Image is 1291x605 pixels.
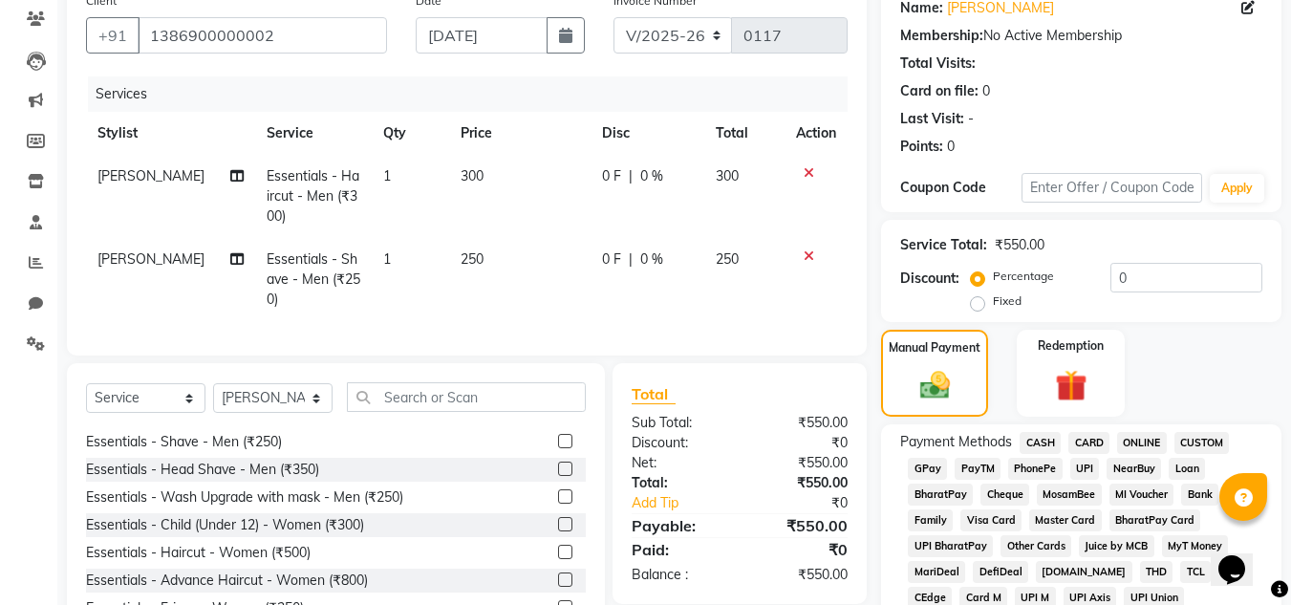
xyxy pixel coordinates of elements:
th: Price [449,112,591,155]
span: Cheque [980,484,1029,506]
span: ONLINE [1117,432,1167,454]
th: Service [255,112,372,155]
div: Net: [617,453,740,473]
span: MI Voucher [1109,484,1174,506]
span: BharatPay Card [1109,509,1201,531]
span: 1 [383,167,391,184]
span: [DOMAIN_NAME] [1036,561,1132,583]
span: CUSTOM [1174,432,1230,454]
a: Add Tip [617,493,760,513]
span: THD [1140,561,1173,583]
span: TCL [1180,561,1211,583]
div: ₹550.00 [995,235,1044,255]
span: PhonePe [1008,458,1063,480]
input: Search by Name/Mobile/Email/Code [138,17,387,54]
div: Essentials - Child (Under 12) - Women (₹300) [86,515,364,535]
span: Bank [1181,484,1218,506]
iframe: chat widget [1211,529,1272,586]
div: Membership: [900,26,983,46]
span: Other Cards [1001,535,1071,557]
span: 0 F [602,166,621,186]
div: Discount: [617,433,740,453]
span: [PERSON_NAME] [97,167,204,184]
span: 0 % [640,249,663,270]
span: Loan [1169,458,1205,480]
span: Payment Methods [900,432,1012,452]
th: Action [785,112,848,155]
input: Search or Scan [347,382,586,412]
div: Card on file: [900,81,979,101]
div: Total: [617,473,740,493]
div: ₹0 [740,538,862,561]
span: Visa Card [960,509,1022,531]
div: ₹0 [761,493,863,513]
span: 250 [461,250,484,268]
span: UPI [1070,458,1100,480]
th: Stylist [86,112,255,155]
div: Sub Total: [617,413,740,433]
span: PayTM [955,458,1001,480]
span: Essentials - Haircut - Men (₹300) [267,167,359,225]
div: ₹0 [740,433,862,453]
span: 300 [461,167,484,184]
span: 1 [383,250,391,268]
span: Juice by MCB [1079,535,1154,557]
span: BharatPay [908,484,973,506]
span: Essentials - Shave - Men (₹250) [267,250,360,308]
div: No Active Membership [900,26,1262,46]
div: - [968,109,974,129]
span: GPay [908,458,947,480]
span: MariDeal [908,561,965,583]
th: Disc [591,112,704,155]
th: Total [704,112,785,155]
div: Total Visits: [900,54,976,74]
div: ₹550.00 [740,453,862,473]
button: Apply [1210,174,1264,203]
div: ₹550.00 [740,473,862,493]
div: Essentials - Advance Haircut - Women (₹800) [86,571,368,591]
div: Payable: [617,514,740,537]
div: 0 [947,137,955,157]
div: Service Total: [900,235,987,255]
span: CASH [1020,432,1061,454]
div: Discount: [900,269,959,289]
div: 0 [982,81,990,101]
span: NearBuy [1107,458,1161,480]
img: _gift.svg [1045,366,1097,405]
div: Last Visit: [900,109,964,129]
img: _cash.svg [911,368,959,402]
div: ₹550.00 [740,565,862,585]
span: Total [632,384,676,404]
div: Coupon Code [900,178,1021,198]
span: DefiDeal [973,561,1028,583]
input: Enter Offer / Coupon Code [1022,173,1202,203]
span: Master Card [1029,509,1102,531]
span: | [629,249,633,270]
div: Essentials - Shave - Men (₹250) [86,432,282,452]
span: UPI BharatPay [908,535,993,557]
div: Balance : [617,565,740,585]
div: ₹550.00 [740,514,862,537]
span: | [629,166,633,186]
div: Essentials - Wash Upgrade with mask - Men (₹250) [86,487,403,508]
div: Points: [900,137,943,157]
span: MyT Money [1162,535,1229,557]
div: Essentials - Head Shave - Men (₹350) [86,460,319,480]
span: 0 % [640,166,663,186]
label: Redemption [1038,337,1104,355]
span: 300 [716,167,739,184]
label: Manual Payment [889,339,980,357]
div: Services [88,76,862,112]
span: [PERSON_NAME] [97,250,204,268]
span: MosamBee [1037,484,1102,506]
label: Percentage [993,268,1054,285]
button: +91 [86,17,140,54]
label: Fixed [993,292,1022,310]
div: Paid: [617,538,740,561]
div: Essentials - Haircut - Women (₹500) [86,543,311,563]
span: 250 [716,250,739,268]
span: CARD [1068,432,1109,454]
div: ₹550.00 [740,413,862,433]
th: Qty [372,112,449,155]
span: 0 F [602,249,621,270]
